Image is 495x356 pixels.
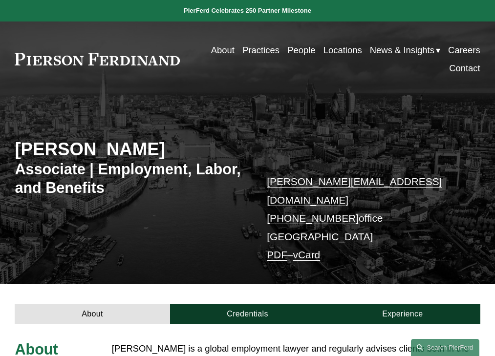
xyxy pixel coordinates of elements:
a: [PERSON_NAME][EMAIL_ADDRESS][DOMAIN_NAME] [267,176,442,206]
span: News & Insights [370,42,434,58]
a: PDF [267,249,287,260]
a: Contact [449,59,480,77]
h2: [PERSON_NAME] [15,139,247,160]
p: office [GEOGRAPHIC_DATA] – [267,172,461,264]
a: Credentials [170,304,325,324]
a: [PHONE_NUMBER] [267,212,359,224]
a: vCard [293,249,321,260]
a: folder dropdown [370,41,440,59]
a: Search this site [411,339,479,356]
a: Careers [448,41,480,59]
a: People [287,41,315,59]
a: Practices [242,41,280,59]
a: About [211,41,235,59]
a: About [15,304,170,324]
a: Locations [323,41,362,59]
a: Experience [325,304,480,324]
h3: Associate | Employment, Labor, and Benefits [15,160,247,197]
